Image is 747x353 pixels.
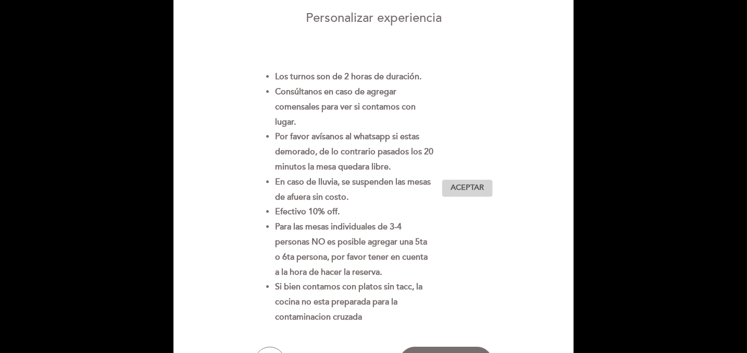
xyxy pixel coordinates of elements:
[275,84,434,129] li: Consúltanos en caso de agregar comensales para ver si contamos con lugar.
[275,175,434,205] li: En caso de lluvia, se suspenden las mesas de afuera sin costo.
[451,182,484,193] span: Aceptar
[306,10,442,26] span: Personalizar experiencia
[275,129,434,174] li: Por favor avísanos al whatsapp si estas demorado, de lo contrario pasados los 20 minutos la mesa ...
[275,204,434,220] li: Efectivo 10% off.
[442,179,493,197] button: Aceptar
[275,69,434,84] li: Los turnos son de 2 horas de duración.
[275,220,434,279] li: Para las mesas individuales de 3-4 personas NO es posible agregar una 5ta o 6ta persona, por favo...
[275,279,434,324] li: Si bien contamos con platos sin tacc, la cocina no esta preparada para la contaminacion cruzada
